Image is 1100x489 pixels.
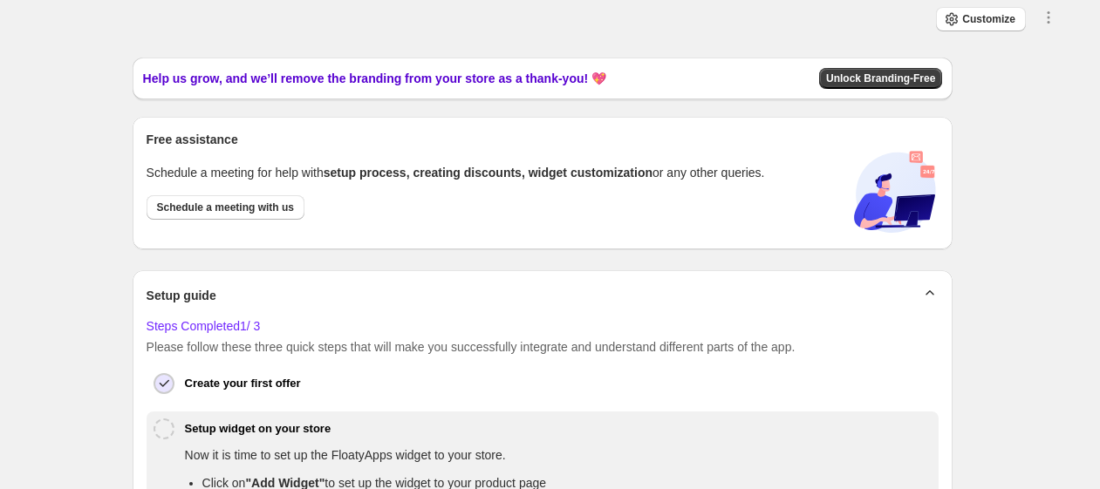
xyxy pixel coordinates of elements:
[147,287,216,304] span: Setup guide
[147,338,939,356] p: Please follow these three quick steps that will make you successfully integrate and understand di...
[185,446,929,464] p: Now it is time to set up the FloatyApps widget to your store.
[851,148,939,235] img: book-call-DYLe8nE5.svg
[147,195,304,220] a: Schedule a meeting with us
[185,375,301,392] h6: Create your first offer
[826,71,935,85] span: Unlock Branding-Free
[819,68,942,89] button: Unlock Branding-Free
[185,366,933,401] button: Create your first offer
[185,411,933,446] button: Setup widget on your store
[962,12,1015,26] span: Customize
[143,70,606,87] span: Help us grow, and we’ll remove the branding from your store as a thank-you! 💖
[147,131,238,148] span: Free assistance
[157,200,294,214] span: Schedule a meeting with us
[936,7,1026,31] button: Customize
[185,420,331,438] h6: Setup widget on your store
[147,164,765,181] p: Schedule a meeting for help with or any other queries.
[324,166,652,180] span: setup process, creating discounts, widget customization
[147,317,939,335] h6: Steps Completed 1 / 3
